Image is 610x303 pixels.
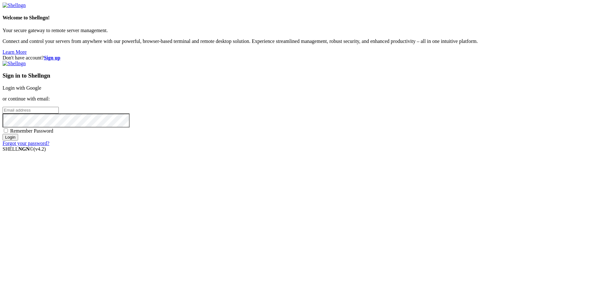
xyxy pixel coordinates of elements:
a: Sign up [44,55,60,60]
div: Don't have account? [3,55,607,61]
a: Login with Google [3,85,41,91]
p: Connect and control your servers from anywhere with our powerful, browser-based terminal and remo... [3,38,607,44]
input: Login [3,134,18,141]
a: Forgot your password? [3,141,49,146]
span: 4.2.0 [34,146,46,152]
span: Remember Password [10,128,53,134]
img: Shellngn [3,61,26,66]
b: NGN [18,146,30,152]
input: Remember Password [4,128,8,133]
a: Learn More [3,49,27,55]
img: Shellngn [3,3,26,8]
input: Email address [3,107,59,114]
span: SHELL © [3,146,46,152]
h4: Welcome to Shellngn! [3,15,607,21]
h3: Sign in to Shellngn [3,72,607,79]
p: Your secure gateway to remote server management. [3,28,607,33]
p: or continue with email: [3,96,607,102]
